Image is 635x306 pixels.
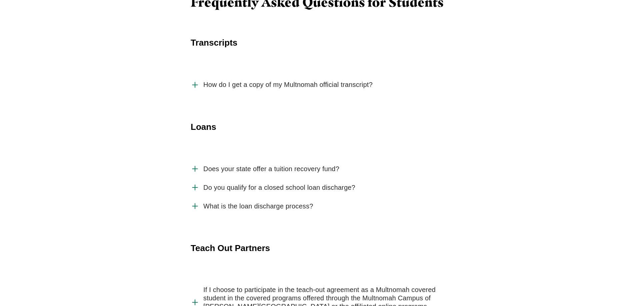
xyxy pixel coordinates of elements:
[191,37,444,49] h4: Transcripts
[191,242,444,254] h4: Teach Out Partners
[203,81,373,89] span: How do I get a copy of my Multnomah official transcript?
[203,183,355,192] span: Do you qualify for a closed school loan discharge?
[191,121,444,133] h4: Loans
[203,165,339,173] span: Does your state offer a tuition recovery fund?
[203,202,313,210] span: What is the loan discharge process?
